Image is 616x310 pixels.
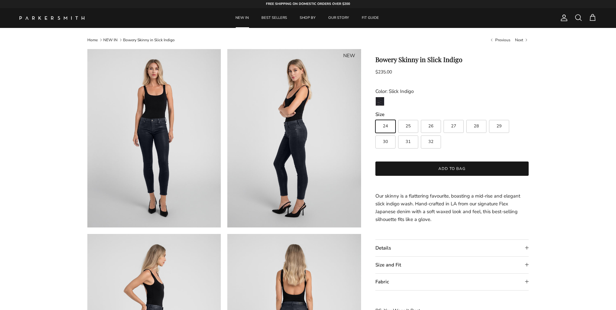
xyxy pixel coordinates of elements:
[375,274,529,290] summary: Fabric
[356,8,385,28] a: FIT GUIDE
[489,37,510,43] a: Previous
[19,16,84,20] img: Parker Smith
[428,140,434,144] span: 32
[406,140,411,144] span: 31
[375,97,384,108] a: Slick Indigo
[376,97,384,106] img: Slick Indigo
[375,111,384,118] legend: Size
[294,8,321,28] a: SHOP BY
[375,56,529,63] h1: Bowery Skinny in Slick Indigo
[266,2,350,6] strong: FREE SHIPPING ON DOMESTIC ORDERS OVER $200
[375,161,529,176] button: Add to bag
[497,124,502,128] span: 29
[375,240,529,256] summary: Details
[375,257,529,273] summary: Size and Fit
[230,8,255,28] a: NEW IN
[558,14,568,22] a: Account
[495,37,510,43] span: Previous
[375,87,529,95] div: Color: Slick Indigo
[406,124,411,128] span: 25
[375,192,529,223] p: Our skinny is a flattering favourite, boasting a mid-rise and elegant slick indigo wash. Hand-cra...
[322,8,355,28] a: OUR STORY
[256,8,293,28] a: BEST SELLERS
[428,124,434,128] span: 26
[87,37,98,43] a: Home
[383,140,388,144] span: 30
[375,69,392,75] span: $235.00
[515,37,523,43] span: Next
[103,37,118,43] a: NEW IN
[87,37,529,43] nav: Breadcrumbs
[123,37,175,43] a: Bowery Skinny in Slick Indigo
[474,124,479,128] span: 28
[515,37,529,43] a: Next
[451,124,456,128] span: 27
[97,8,518,28] div: Primary
[383,124,388,128] span: 24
